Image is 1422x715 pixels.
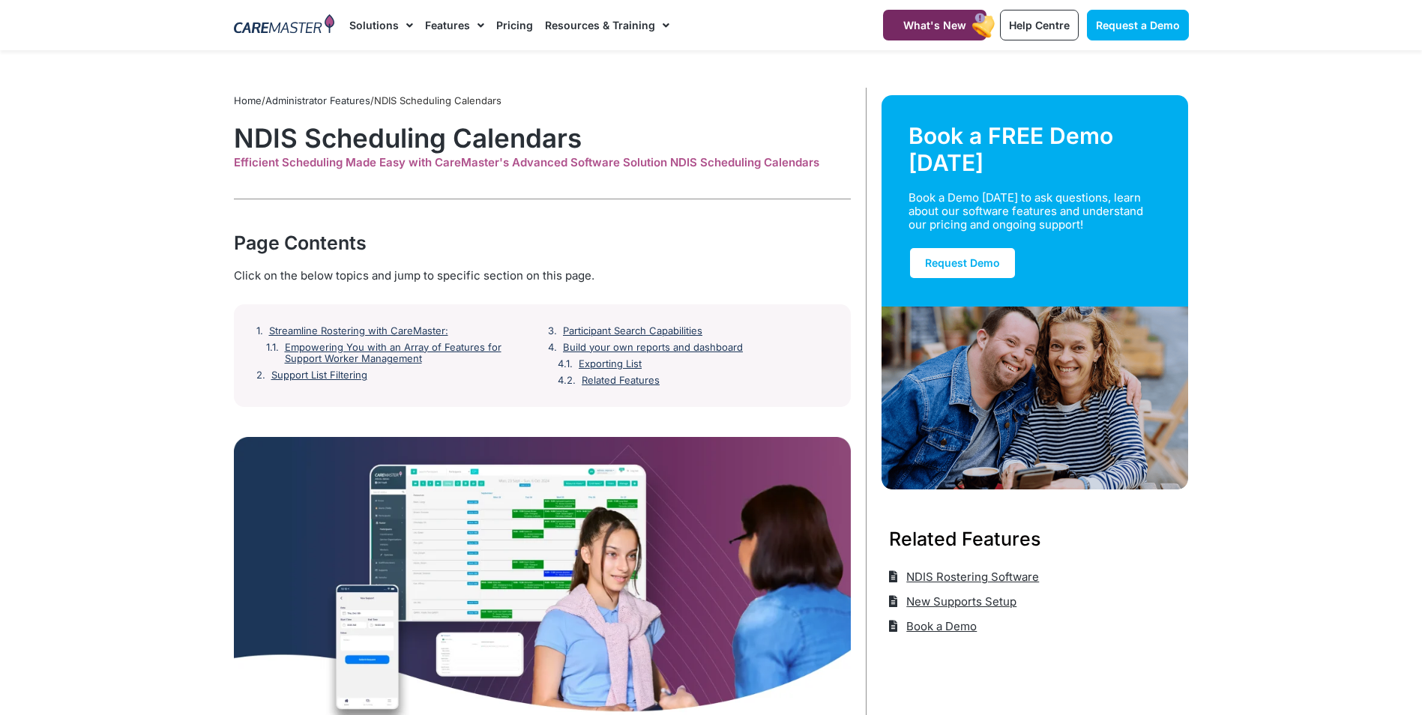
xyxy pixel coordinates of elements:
a: Request Demo [909,247,1016,280]
div: Click on the below topics and jump to specific section on this page. [234,268,851,284]
span: / / [234,94,501,106]
a: Participant Search Capabilities [563,325,702,337]
span: NDIS Scheduling Calendars [374,94,501,106]
a: Streamline Rostering with CareMaster: [269,325,448,337]
div: Page Contents [234,229,851,256]
a: Home [234,94,262,106]
a: Administrator Features [265,94,370,106]
a: Related Features [582,375,660,387]
a: Build your own reports and dashboard [563,342,743,354]
a: Book a Demo [889,614,977,639]
a: New Supports Setup [889,589,1017,614]
img: Support Worker and NDIS Participant out for a coffee. [882,307,1189,489]
span: NDIS Rostering Software [903,564,1039,589]
a: Exporting List [579,358,642,370]
a: Empowering You with an Array of Features for Support Worker Management [285,342,537,365]
div: Efficient Scheduling Made Easy with CareMaster's Advanced Software Solution NDIS Scheduling Calen... [234,156,851,169]
div: Book a FREE Demo [DATE] [909,122,1162,176]
span: Request Demo [925,256,1000,269]
span: Help Centre [1009,19,1070,31]
h3: Related Features [889,525,1181,552]
a: Help Centre [1000,10,1079,40]
a: Request a Demo [1087,10,1189,40]
div: Book a Demo [DATE] to ask questions, learn about our software features and understand our pricing... [909,191,1144,232]
span: Request a Demo [1096,19,1180,31]
span: Book a Demo [903,614,977,639]
span: New Supports Setup [903,589,1016,614]
h1: NDIS Scheduling Calendars [234,122,851,154]
span: What's New [903,19,966,31]
img: CareMaster Logo [234,14,335,37]
a: Support List Filtering [271,369,367,381]
a: What's New [883,10,986,40]
a: NDIS Rostering Software [889,564,1040,589]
